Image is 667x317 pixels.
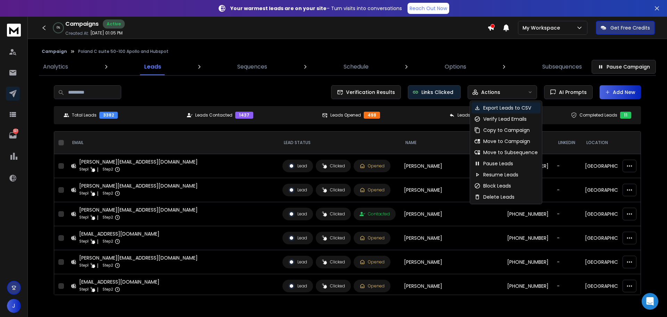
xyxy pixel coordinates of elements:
div: Lead [288,187,307,193]
p: Verify Lead Emails [483,116,527,122]
p: Reach Out Now [410,5,447,12]
p: – Turn visits into conversations [230,5,402,12]
p: Block Leads [483,182,511,189]
p: Export Leads to CSV [483,104,531,111]
td: [PERSON_NAME] [400,226,503,250]
div: Clicked [322,187,345,193]
p: Step 2 [102,166,113,173]
button: Verification Results [331,85,401,99]
p: Sequences [237,63,267,71]
p: Step 2 [102,262,113,269]
p: Step 1 [79,262,89,269]
div: Lead [288,163,307,169]
td: [PERSON_NAME] [400,178,503,202]
td: [PHONE_NUMBER] [503,226,553,250]
div: [PERSON_NAME][EMAIL_ADDRESS][DOMAIN_NAME] [79,206,198,213]
p: Completed Leads [579,112,617,118]
p: Step 2 [102,214,113,221]
td: - [553,250,581,274]
p: 537 [13,128,18,134]
td: [PERSON_NAME] [400,154,503,178]
div: Lead [288,211,307,217]
div: 11 [620,112,631,119]
td: [PHONE_NUMBER] [503,202,553,226]
td: [GEOGRAPHIC_DATA] [581,202,640,226]
p: Analytics [43,63,68,71]
div: 3382 [99,112,118,119]
td: [GEOGRAPHIC_DATA] [581,226,640,250]
p: Move to Subsequence [483,149,538,156]
p: Leads Contacted [195,112,232,118]
div: Open Intercom Messenger [642,293,658,310]
span: Verification Results [343,89,395,96]
p: Delete Leads [483,193,514,200]
div: Clicked [322,163,345,169]
p: Actions [481,89,500,96]
p: | [97,190,98,197]
p: Step 1 [79,190,89,197]
p: Step 2 [102,190,113,197]
div: [PERSON_NAME][EMAIL_ADDRESS][DOMAIN_NAME] [79,182,198,189]
p: Step 1 [79,166,89,173]
span: AI Prompts [556,89,587,96]
div: [EMAIL_ADDRESS][DOMAIN_NAME] [79,230,159,237]
td: [GEOGRAPHIC_DATA] [581,250,640,274]
p: Leads [144,63,161,71]
td: [PHONE_NUMBER] [503,274,553,298]
div: Opened [360,187,385,193]
div: [EMAIL_ADDRESS][DOMAIN_NAME] [79,278,159,285]
td: - [553,274,581,298]
p: Resume Leads [483,171,518,178]
th: NAME [400,132,503,154]
a: Leads [140,58,165,75]
div: Lead [288,235,307,241]
div: Opened [360,283,385,289]
div: Contacted [360,211,390,217]
h1: Campaigns [65,20,99,28]
p: Step 2 [102,286,113,293]
p: Step 1 [79,238,89,245]
a: Sequences [233,58,271,75]
div: Clicked [322,259,345,265]
p: Poland C suite 50-100 Apollo and Hubspot [78,49,168,54]
th: LEAD STATUS [278,132,400,154]
th: location [581,132,640,154]
p: Copy to Campaign [483,127,530,134]
td: [PHONE_NUMBER] [503,250,553,274]
p: Total Leads [72,112,97,118]
a: Reach Out Now [407,3,449,14]
button: AI Prompts [544,85,593,99]
a: Options [440,58,470,75]
strong: Your warmest leads are on your site [230,5,327,12]
p: Schedule [344,63,369,71]
button: J [7,299,21,313]
td: [GEOGRAPHIC_DATA] [581,154,640,178]
td: - [553,202,581,226]
p: Subsequences [542,63,582,71]
p: Options [445,63,466,71]
p: Step 1 [79,214,89,221]
p: | [97,166,98,173]
a: Schedule [339,58,373,75]
img: logo [7,24,21,37]
a: 537 [6,128,20,142]
p: Step 2 [102,238,113,245]
td: [GEOGRAPHIC_DATA] [581,274,640,298]
p: Links Clicked [421,89,453,96]
div: Active [103,19,125,29]
button: Get Free Credits [596,21,655,35]
th: LinkedIn [553,132,581,154]
p: Move to Campaign [483,138,530,145]
p: Created At: [65,31,89,36]
p: | [97,262,98,269]
td: - [553,154,581,178]
p: Leads Replied [458,112,487,118]
p: Get Free Credits [610,24,650,31]
a: Subsequences [538,58,586,75]
div: Opened [360,163,385,169]
td: [PERSON_NAME] [400,250,503,274]
div: Opened [360,259,385,265]
p: Leads Opened [330,112,361,118]
a: Analytics [39,58,72,75]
